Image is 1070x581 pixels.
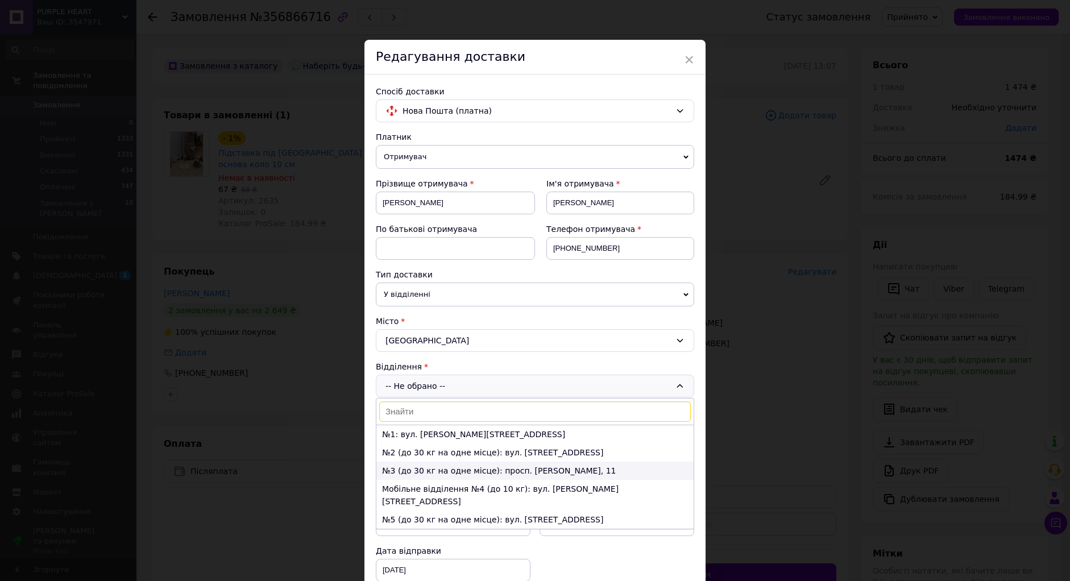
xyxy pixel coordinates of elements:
[376,511,694,529] li: №5 (до 30 кг на одне місце): вул. [STREET_ADDRESS]
[376,179,468,188] span: Прізвище отримувача
[376,361,694,372] div: Відділення
[376,316,694,327] div: Місто
[546,237,694,260] input: +380
[376,270,433,279] span: Тип доставки
[376,545,530,557] div: Дата відправки
[376,425,694,443] li: №1: вул. [PERSON_NAME][STREET_ADDRESS]
[376,480,694,511] li: Мобільне відділення №4 (до 10 кг): вул. [PERSON_NAME][STREET_ADDRESS]
[379,401,691,422] input: Знайти
[376,375,694,397] div: -- Не обрано --
[376,86,694,97] div: Спосіб доставки
[376,283,694,306] span: У відділенні
[403,105,671,117] span: Нова Пошта (платна)
[376,225,477,234] span: По батькові отримувача
[376,462,694,480] li: №3 (до 30 кг на одне місце): просп. [PERSON_NAME], 11
[376,443,694,462] li: №2 (до 30 кг на одне місце): вул. [STREET_ADDRESS]
[376,329,694,352] div: [GEOGRAPHIC_DATA]
[376,132,412,142] span: Платник
[376,145,694,169] span: Отримувач
[546,225,635,234] span: Телефон отримувача
[364,40,706,74] div: Редагування доставки
[546,179,614,188] span: Ім'я отримувача
[684,50,694,69] span: ×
